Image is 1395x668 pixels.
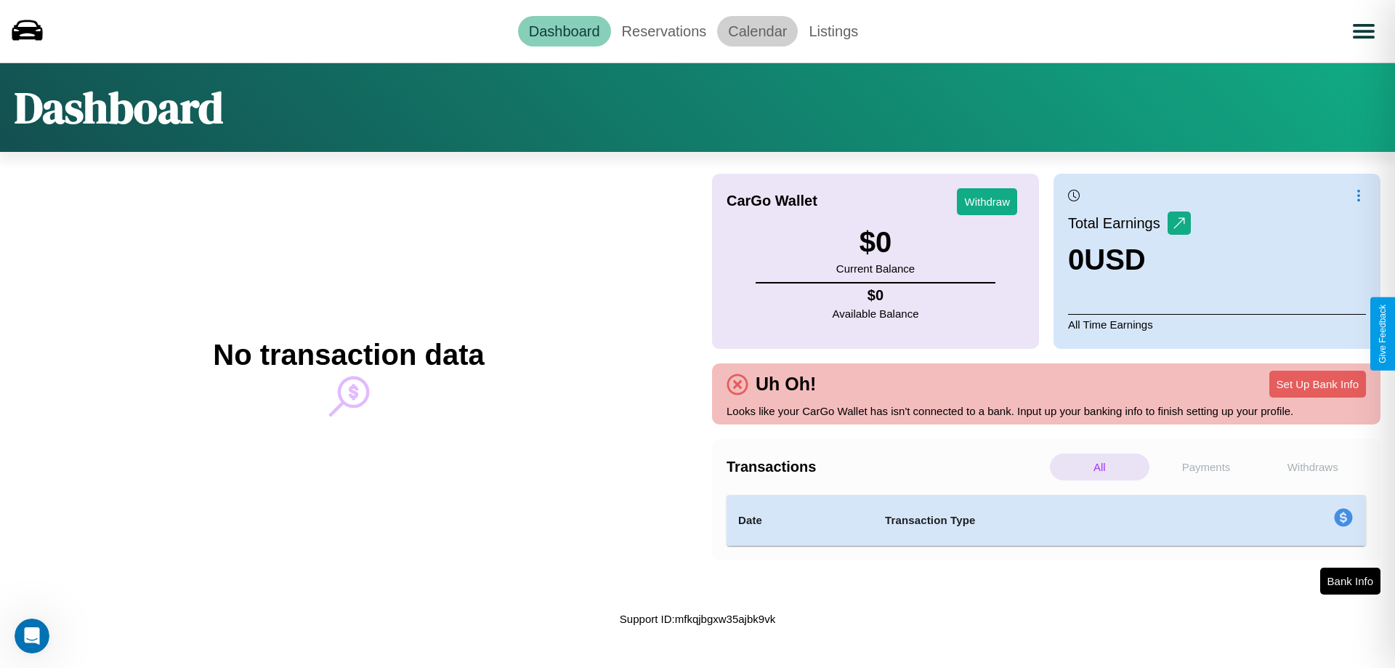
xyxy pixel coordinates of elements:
h4: Transactions [727,459,1046,475]
p: Withdraws [1263,454,1362,480]
h2: No transaction data [213,339,484,371]
p: Support ID: mfkqjbgxw35ajbk9vk [620,609,775,629]
a: Reservations [611,16,718,47]
p: All Time Earnings [1068,314,1366,334]
div: Give Feedback [1378,305,1388,363]
h1: Dashboard [15,78,223,137]
button: Set Up Bank Info [1269,371,1366,398]
table: simple table [727,495,1366,546]
a: Listings [798,16,869,47]
p: Available Balance [833,304,919,323]
h3: 0 USD [1068,244,1191,276]
p: Payments [1157,454,1256,480]
p: Looks like your CarGo Wallet has isn't connected to a bank. Input up your banking info to finish ... [727,401,1366,421]
iframe: Intercom live chat [15,619,49,653]
h4: CarGo Wallet [727,193,817,209]
a: Calendar [717,16,798,47]
button: Open menu [1343,11,1384,52]
h3: $ 0 [836,226,915,259]
button: Bank Info [1320,568,1380,595]
p: Current Balance [836,259,915,278]
h4: Date [738,512,862,529]
p: All [1050,454,1149,480]
h4: $ 0 [833,287,919,304]
h4: Uh Oh! [748,374,823,395]
button: Withdraw [957,188,1017,215]
a: Dashboard [518,16,611,47]
p: Total Earnings [1068,210,1168,236]
h4: Transaction Type [885,512,1215,529]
